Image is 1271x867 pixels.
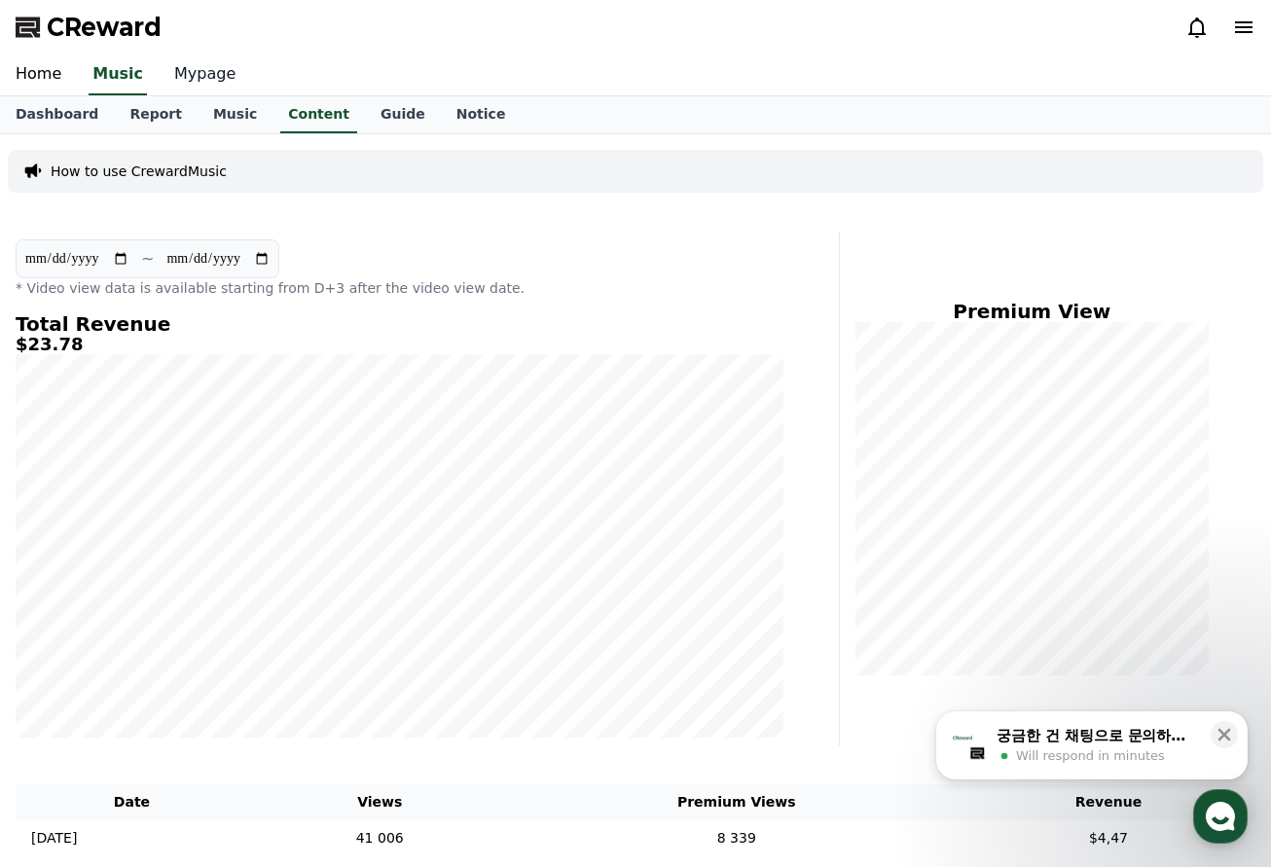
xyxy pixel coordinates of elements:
a: Settings [251,617,374,666]
p: ~ [141,247,154,271]
th: Revenue [962,784,1255,820]
a: CReward [16,12,162,43]
a: Notice [441,96,522,133]
a: Music [89,54,147,95]
span: CReward [47,12,162,43]
span: Messages [162,647,219,663]
th: Date [16,784,248,820]
h4: Premium View [855,301,1209,322]
a: How to use CrewardMusic [51,162,227,181]
a: Content [280,96,357,133]
a: Guide [365,96,441,133]
h5: $23.78 [16,335,784,354]
a: Music [198,96,272,133]
th: Premium Views [512,784,962,820]
a: Report [114,96,198,133]
h4: Total Revenue [16,313,784,335]
a: Home [6,617,128,666]
a: Messages [128,617,251,666]
td: $4,47 [962,820,1255,856]
span: Home [50,646,84,662]
a: Mypage [159,54,251,95]
span: Settings [288,646,336,662]
td: 8 339 [512,820,962,856]
p: [DATE] [31,828,77,849]
p: * Video view data is available starting from D+3 after the video view date. [16,278,784,298]
th: Views [248,784,512,820]
td: 41 006 [248,820,512,856]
